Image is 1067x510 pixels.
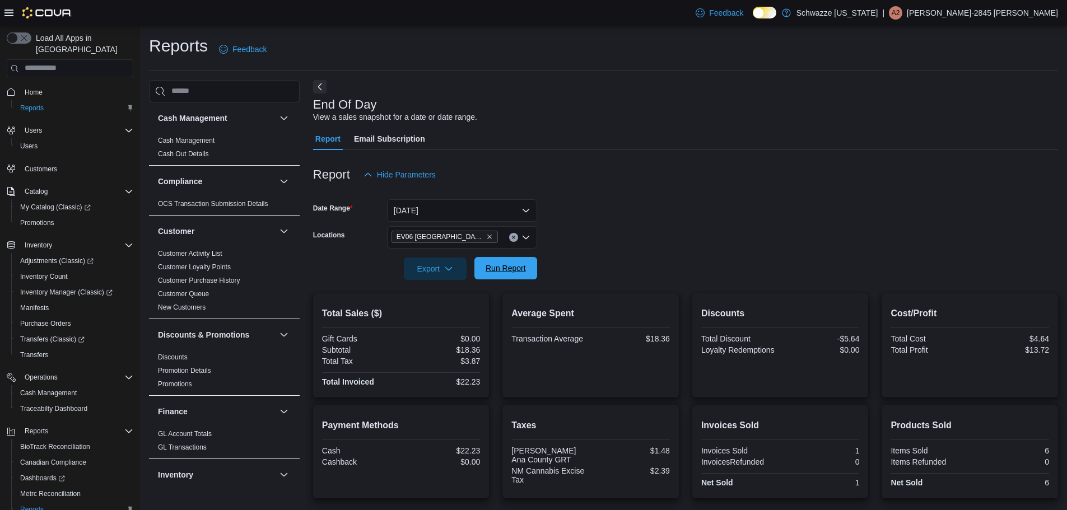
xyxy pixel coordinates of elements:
a: OCS Transaction Submission Details [158,200,268,208]
span: Traceabilty Dashboard [16,402,133,415]
h3: Cash Management [158,113,227,124]
a: Metrc Reconciliation [16,487,85,500]
span: Users [20,142,38,151]
button: Home [2,84,138,100]
a: Dashboards [11,470,138,486]
div: Discounts & Promotions [149,350,300,395]
span: Purchase Orders [16,317,133,330]
span: Reports [25,427,48,436]
h2: Taxes [511,419,670,432]
div: Cash Management [149,134,300,165]
button: Inventory Count [11,269,138,284]
span: Catalog [20,185,133,198]
a: Canadian Compliance [16,456,91,469]
span: Catalog [25,187,48,196]
span: Feedback [709,7,743,18]
div: Compliance [149,197,300,215]
span: Promotion Details [158,366,211,375]
span: Promotions [158,380,192,389]
button: Open list of options [521,233,530,242]
button: Finance [277,405,291,418]
div: $1.48 [593,446,670,455]
div: Total Profit [891,345,967,354]
a: Traceabilty Dashboard [16,402,92,415]
a: Customer Loyalty Points [158,263,231,271]
span: Home [20,85,133,99]
span: A2 [892,6,900,20]
img: Cova [22,7,72,18]
span: Manifests [16,301,133,315]
button: Reports [20,424,53,438]
div: Customer [149,247,300,319]
div: $2.39 [593,466,670,475]
span: Users [25,126,42,135]
span: Dark Mode [753,18,753,19]
h3: Compliance [158,176,202,187]
span: Transfers (Classic) [20,335,85,344]
a: Transfers (Classic) [16,333,89,346]
h2: Cost/Profit [891,307,1049,320]
a: Customers [20,162,62,176]
button: Operations [2,369,138,385]
a: Transfers (Classic) [11,331,138,347]
a: Customer Activity List [158,250,222,258]
span: Transfers (Classic) [16,333,133,346]
button: Users [11,138,138,154]
span: Users [16,139,133,153]
div: $18.36 [403,345,480,354]
p: Schwazze [US_STATE] [796,6,878,20]
span: GL Account Totals [158,429,212,438]
span: Inventory Manager (Classic) [20,288,113,297]
h2: Invoices Sold [701,419,860,432]
a: Manifests [16,301,53,315]
button: Cash Management [11,385,138,401]
span: Transfers [20,350,48,359]
button: Inventory [20,238,57,252]
h2: Products Sold [891,419,1049,432]
button: Customer [158,226,275,237]
span: Email Subscription [354,128,425,150]
a: Home [20,86,47,99]
h3: Finance [158,406,188,417]
h3: End Of Day [313,98,377,111]
button: Promotions [11,215,138,231]
div: $0.00 [403,334,480,343]
a: Inventory Manager (Classic) [16,286,117,299]
span: Operations [20,371,133,384]
a: BioTrack Reconciliation [16,440,95,453]
a: Inventory Count [16,270,72,283]
div: Gift Cards [322,334,399,343]
button: Traceabilty Dashboard [11,401,138,417]
div: 0 [972,457,1049,466]
a: My Catalog (Classic) [16,200,95,214]
span: Dashboards [20,474,65,483]
button: Export [404,258,467,280]
button: [DATE] [387,199,537,222]
span: EV06 Las Cruces East [392,231,498,243]
button: Reports [2,423,138,439]
span: Discounts [158,353,188,362]
span: Customer Queue [158,289,209,298]
div: Subtotal [322,345,399,354]
div: $13.72 [972,345,1049,354]
span: Inventory Count [20,272,68,281]
span: New Customers [158,303,206,312]
div: Items Sold [891,446,967,455]
p: [PERSON_NAME]-2845 [PERSON_NAME] [907,6,1058,20]
span: Cash Management [20,389,77,397]
button: Users [2,123,138,138]
button: Catalog [20,185,52,198]
span: Cash Management [158,136,215,145]
span: Customers [20,162,133,176]
button: Next [313,80,327,93]
a: Cash Management [158,137,215,144]
div: Cash [322,446,399,455]
div: Total Discount [701,334,778,343]
div: InvoicesRefunded [701,457,778,466]
button: Canadian Compliance [11,455,138,470]
a: Promotions [16,216,59,230]
span: GL Transactions [158,443,207,452]
a: Customer Queue [158,290,209,298]
button: Clear input [509,233,518,242]
a: Promotion Details [158,367,211,375]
